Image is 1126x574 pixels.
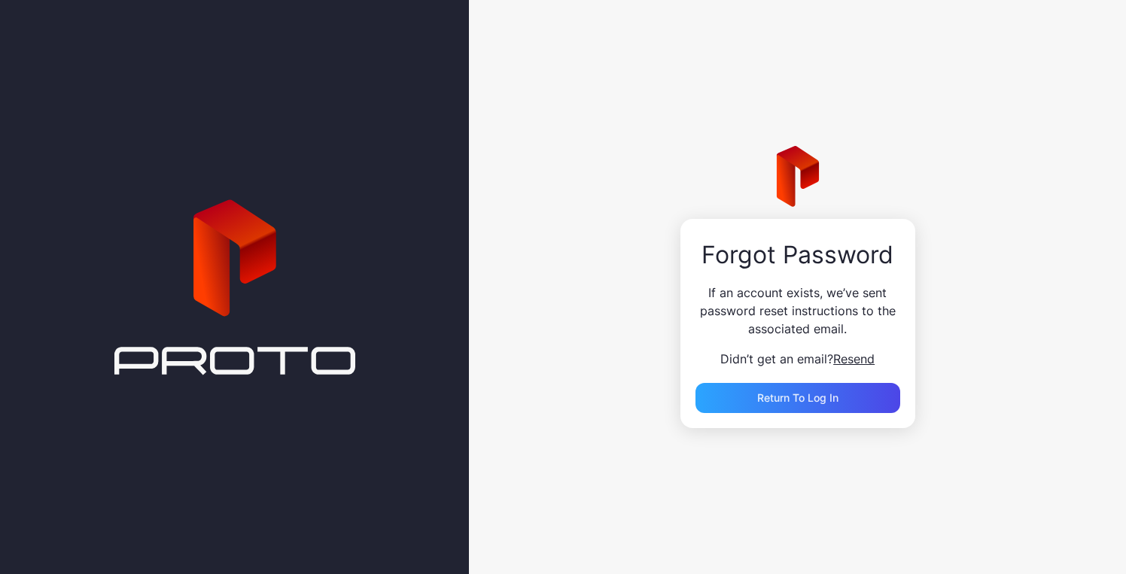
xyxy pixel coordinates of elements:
button: Return to Log In [695,383,900,413]
p: If an account exists, we’ve sent password reset instructions to the associated email. [695,284,900,338]
span: Return to Log In [757,391,838,404]
p: Didn’t get an email? [695,350,900,368]
div: Forgot Password [695,241,900,269]
span: Resend [833,351,875,366]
